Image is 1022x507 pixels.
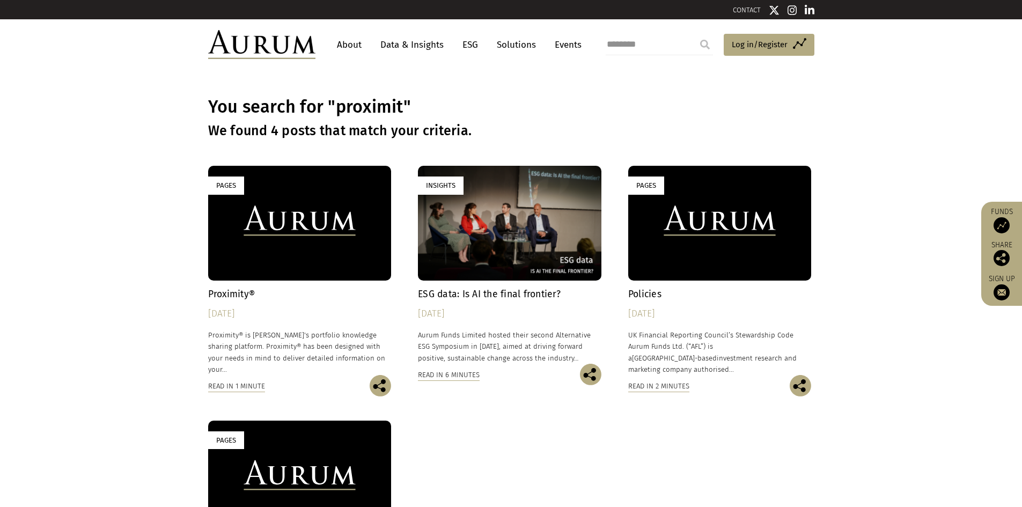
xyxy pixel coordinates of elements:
[208,97,814,117] h1: You search for "proximit"
[208,30,315,59] img: Aurum
[208,289,392,300] h4: Proximity®
[805,5,814,16] img: Linkedin icon
[769,5,780,16] img: Twitter icon
[208,329,392,375] p: Proximity® is [PERSON_NAME]'s portfolio knowledge sharing platform. Proximity® has been designed ...
[208,123,814,139] h3: We found 4 posts that match your criteria.
[418,289,601,300] h4: ESG data: Is AI the final frontier?
[694,34,716,55] input: Submit
[549,35,582,55] a: Events
[208,166,392,374] a: Pages Proximity® [DATE] Proximity® is [PERSON_NAME]'s portfolio knowledge sharing platform. Proxi...
[987,241,1017,266] div: Share
[628,380,689,392] div: Read in 2 minutes
[208,177,244,194] div: Pages
[375,35,449,55] a: Data & Insights
[580,364,601,385] img: Share this post
[628,329,812,375] p: UK Financial Reporting Council’s Stewardship Code Aurum Funds Ltd. (“AFL”) is a investment resear...
[418,166,601,363] a: Insights ESG data: Is AI the final frontier? [DATE] Aurum Funds Limited hosted their second Alter...
[994,284,1010,300] img: Sign up to our newsletter
[418,306,601,321] div: [DATE]
[733,6,761,14] a: CONTACT
[208,380,265,392] div: Read in 1 minute
[418,329,601,363] p: Aurum Funds Limited hosted their second Alternative ESG Symposium in [DATE], aimed at driving for...
[724,34,814,56] a: Log in/Register
[628,289,812,300] h4: Policies
[208,431,244,449] div: Pages
[208,306,392,321] div: [DATE]
[788,5,797,16] img: Instagram icon
[628,306,812,321] div: [DATE]
[370,375,391,396] img: Share this post
[628,166,812,374] a: Pages Policies [DATE] UK Financial Reporting Council’s Stewardship Code Aurum Funds Ltd. (“AFL”) ...
[987,207,1017,233] a: Funds
[632,354,717,362] span: [GEOGRAPHIC_DATA]-based
[457,35,483,55] a: ESG
[994,250,1010,266] img: Share this post
[332,35,367,55] a: About
[987,274,1017,300] a: Sign up
[418,369,480,381] div: Read in 6 minutes
[790,375,811,396] img: Share this post
[628,177,664,194] div: Pages
[418,177,464,194] div: Insights
[491,35,541,55] a: Solutions
[732,38,788,51] span: Log in/Register
[994,217,1010,233] img: Access Funds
